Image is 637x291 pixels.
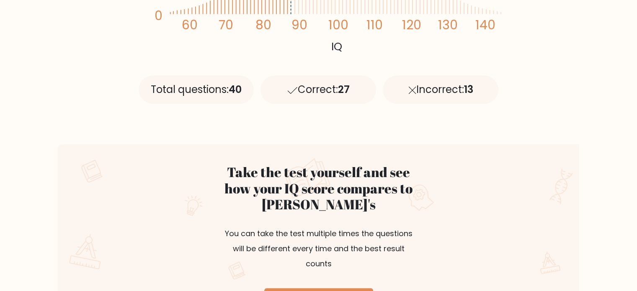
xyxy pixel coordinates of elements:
[219,16,233,33] tspan: 70
[155,8,162,25] tspan: 0
[338,82,349,96] span: 27
[23,13,41,20] div: v 4.0.25
[22,22,92,28] div: Domain: [DOMAIN_NAME]
[464,82,473,96] span: 13
[402,16,421,33] tspan: 120
[260,75,376,104] div: Correct:
[255,16,271,33] tspan: 80
[366,16,383,33] tspan: 110
[331,39,342,54] tspan: IQ
[94,49,138,55] div: Keywords by Traffic
[13,22,20,28] img: website_grey.svg
[219,216,418,281] p: You can take the test multiple times the questions will be different every time and the best resu...
[328,16,348,33] tspan: 100
[139,75,254,104] div: Total questions:
[229,82,242,96] span: 40
[383,75,498,104] div: Incorrect:
[219,164,418,212] h2: Take the test yourself and see how your IQ score compares to [PERSON_NAME]'s
[291,16,307,33] tspan: 90
[181,16,197,33] tspan: 60
[85,49,91,55] img: tab_keywords_by_traffic_grey.svg
[34,49,75,55] div: Domain Overview
[438,16,458,33] tspan: 130
[13,13,20,20] img: logo_orange.svg
[24,49,31,55] img: tab_domain_overview_orange.svg
[475,16,495,33] tspan: 140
